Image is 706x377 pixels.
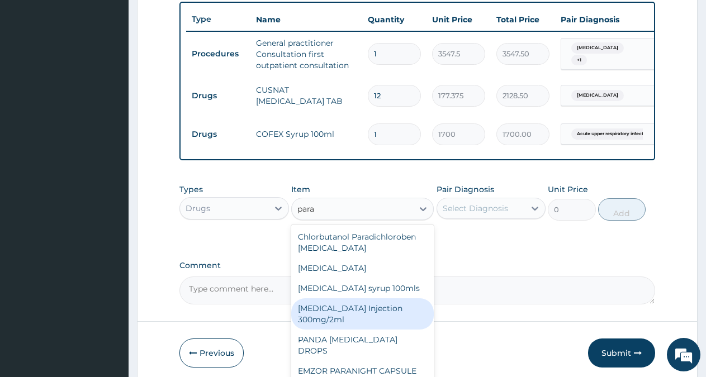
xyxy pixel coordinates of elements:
[186,124,250,145] td: Drugs
[58,63,188,77] div: Chat with us now
[598,198,646,221] button: Add
[491,8,555,31] th: Total Price
[362,8,427,31] th: Quantity
[571,90,624,101] span: [MEDICAL_DATA]
[250,123,362,145] td: COFEX Syrup 100ml
[186,44,250,64] td: Procedures
[437,184,494,195] label: Pair Diagnosis
[291,298,434,330] div: [MEDICAL_DATA] Injection 300mg/2ml
[179,185,203,194] label: Types
[179,338,244,368] button: Previous
[291,184,310,195] label: Item
[555,8,678,31] th: Pair Diagnosis
[571,42,624,54] span: [MEDICAL_DATA]
[291,258,434,278] div: [MEDICAL_DATA]
[571,128,652,140] span: Acute upper respiratory infect...
[250,8,362,31] th: Name
[291,227,434,258] div: Chlorbutanol Paradichloroben [MEDICAL_DATA]
[186,203,210,214] div: Drugs
[443,203,508,214] div: Select Diagnosis
[548,184,588,195] label: Unit Price
[427,8,491,31] th: Unit Price
[571,55,587,66] span: + 1
[179,261,655,270] label: Comment
[183,6,210,32] div: Minimize live chat window
[65,116,154,228] span: We're online!
[588,338,655,368] button: Submit
[21,56,45,84] img: d_794563401_company_1708531726252_794563401
[186,9,250,30] th: Type
[291,330,434,361] div: PANDA [MEDICAL_DATA] DROPS
[250,79,362,112] td: CUSNAT [MEDICAL_DATA] TAB
[186,85,250,106] td: Drugs
[291,278,434,298] div: [MEDICAL_DATA] syrup 100mls
[6,255,213,294] textarea: Type your message and hit 'Enter'
[250,32,362,77] td: General practitioner Consultation first outpatient consultation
